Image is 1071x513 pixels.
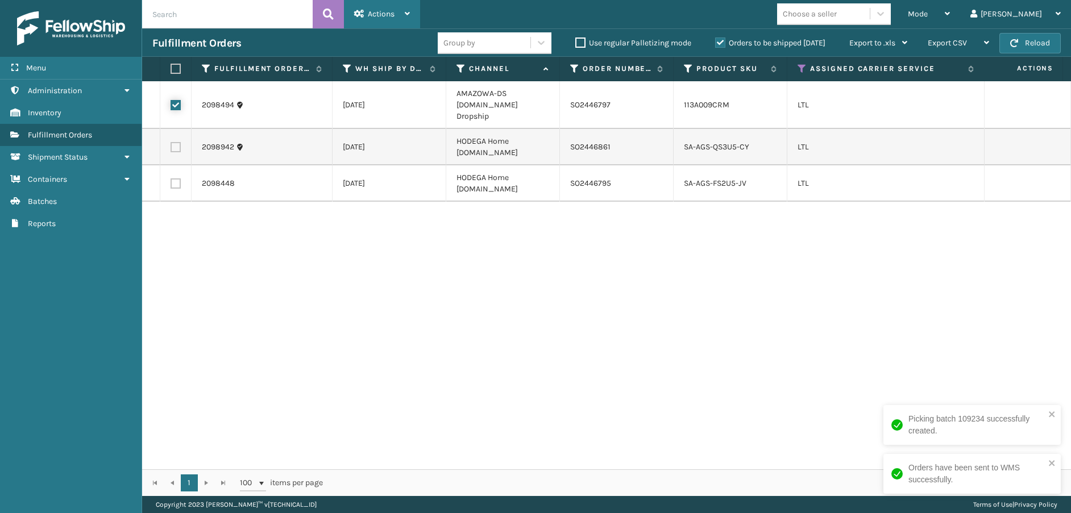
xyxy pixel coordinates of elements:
[202,99,234,111] a: 2098494
[908,9,928,19] span: Mode
[560,165,674,202] td: SO2446795
[17,11,125,45] img: logo
[28,152,88,162] span: Shipment Status
[443,37,475,49] div: Group by
[575,38,691,48] label: Use regular Palletizing mode
[28,130,92,140] span: Fulfillment Orders
[1048,458,1056,469] button: close
[28,174,67,184] span: Containers
[333,129,446,165] td: [DATE]
[152,36,241,50] h3: Fulfillment Orders
[26,63,46,73] span: Menu
[240,477,257,489] span: 100
[339,477,1058,489] div: 1 - 3 of 3 items
[560,81,674,129] td: SO2446797
[908,462,1045,486] div: Orders have been sent to WMS successfully.
[368,9,395,19] span: Actions
[787,129,985,165] td: LTL
[28,219,56,228] span: Reports
[355,64,424,74] label: WH Ship By Date
[240,474,323,491] span: items per page
[28,86,82,95] span: Administration
[469,64,538,74] label: Channel
[810,64,962,74] label: Assigned Carrier Service
[696,64,765,74] label: Product SKU
[28,197,57,206] span: Batches
[560,129,674,165] td: SO2446861
[684,178,746,188] a: SA-AGS-FS2U5-JV
[999,33,1061,53] button: Reload
[333,81,446,129] td: [DATE]
[446,81,560,129] td: AMAZOWA-DS [DOMAIN_NAME] Dropship
[981,59,1060,78] span: Actions
[684,142,749,152] a: SA-AGS-QS3U5-CY
[446,165,560,202] td: HODEGA Home [DOMAIN_NAME]
[202,178,235,189] a: 2098448
[181,474,198,491] a: 1
[1048,410,1056,420] button: close
[156,496,317,513] p: Copyright 2023 [PERSON_NAME]™ v [TECHNICAL_ID]
[333,165,446,202] td: [DATE]
[214,64,310,74] label: Fulfillment Order Id
[684,100,729,110] a: 113A009CRM
[783,8,837,20] div: Choose a seller
[928,38,967,48] span: Export CSV
[202,141,234,153] a: 2098942
[908,413,1045,437] div: Picking batch 109234 successfully created.
[787,165,985,202] td: LTL
[583,64,651,74] label: Order Number
[787,81,985,129] td: LTL
[715,38,825,48] label: Orders to be shipped [DATE]
[446,129,560,165] td: HODEGA Home [DOMAIN_NAME]
[28,108,61,118] span: Inventory
[849,38,895,48] span: Export to .xls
